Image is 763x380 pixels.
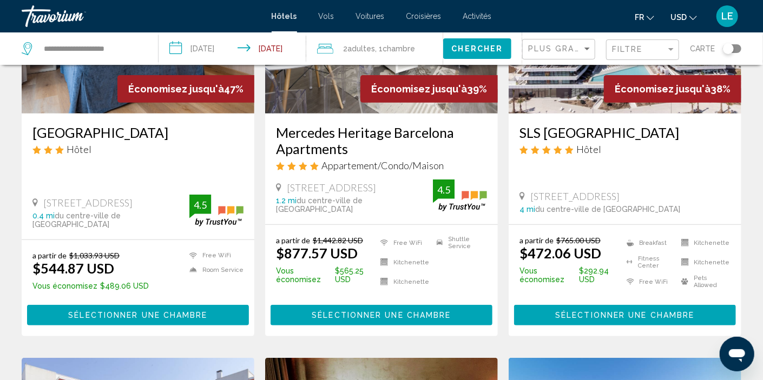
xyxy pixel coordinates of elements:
span: , 1 [375,41,415,56]
li: Kitchenette [375,275,431,289]
span: Chercher [452,45,503,54]
span: Adultes [347,44,375,53]
button: Travelers: 2 adults, 0 children [306,32,443,65]
a: Mercedes Heritage Barcelona Apartments [276,124,487,157]
div: 47% [117,75,254,103]
li: Pets Allowed [676,275,731,289]
mat-select: Sort by [528,45,592,54]
span: Plus grandes économies [528,44,657,53]
a: Sélectionner une chambre [514,308,736,319]
span: 4 mi [519,205,535,214]
span: LE [721,11,733,22]
span: du centre-ville de [GEOGRAPHIC_DATA] [535,205,680,214]
a: Sélectionner une chambre [27,308,249,319]
img: trustyou-badge.svg [433,179,487,211]
span: Économisez jusqu'à [615,83,711,95]
iframe: Button to launch messaging window [720,337,754,371]
li: Free WiFi [621,275,676,289]
li: Room Service [184,265,244,275]
div: 4.5 [433,183,455,196]
span: a partir de [519,236,554,245]
span: Sélectionner une chambre [68,311,207,320]
span: Hôtel [67,143,91,155]
li: Kitchenette [676,236,731,250]
span: [STREET_ADDRESS] [530,190,620,202]
img: trustyou-badge.svg [189,195,244,226]
del: $1,442.82 USD [313,236,363,245]
span: Filtre [612,45,643,54]
span: Économisez jusqu'à [128,83,224,95]
span: Vous économisez [276,266,332,284]
span: Sélectionner une chambre [312,311,451,320]
span: 2 [343,41,375,56]
li: Shuttle Service [431,236,487,250]
span: Hôtel [576,143,601,155]
div: 4 star Apartment [276,159,487,171]
span: fr [635,13,644,22]
ins: $877.57 USD [276,245,358,261]
span: a partir de [32,251,67,260]
div: 5 star Hotel [519,143,731,155]
ins: $472.06 USD [519,245,601,261]
a: Sélectionner une chambre [271,308,492,319]
div: 4.5 [189,198,211,211]
button: Filter [606,39,679,61]
p: $292.94 USD [519,266,621,284]
button: Check-in date: Oct 10, 2025 Check-out date: Oct 12, 2025 [159,32,306,65]
li: Breakfast [621,236,676,250]
span: Sélectionner une chambre [555,311,694,320]
a: [GEOGRAPHIC_DATA] [32,124,244,141]
span: du centre-ville de [GEOGRAPHIC_DATA] [32,211,121,229]
li: Kitchenette [375,255,431,269]
div: 39% [360,75,498,103]
ins: $544.87 USD [32,260,114,276]
li: Fitness Center [621,255,676,269]
span: Chambre [383,44,415,53]
button: Sélectionner une chambre [27,305,249,325]
span: USD [670,13,687,22]
span: du centre-ville de [GEOGRAPHIC_DATA] [276,196,363,214]
span: Économisez jusqu'à [371,83,467,95]
button: User Menu [713,5,741,28]
p: $489.06 USD [32,282,149,290]
button: Change language [635,9,654,25]
button: Sélectionner une chambre [514,305,736,325]
div: 38% [604,75,741,103]
span: [STREET_ADDRESS] [287,182,376,194]
span: 0.4 mi [32,211,55,220]
button: Change currency [670,9,697,25]
a: Vols [319,12,334,21]
span: 1.2 mi [276,196,297,205]
p: $565.25 USD [276,266,375,284]
a: Hôtels [272,12,297,21]
li: Kitchenette [676,255,731,269]
a: Croisières [406,12,442,21]
a: Activités [463,12,492,21]
button: Toggle map [715,44,741,54]
span: Appartement/Condo/Maison [321,159,444,171]
span: [STREET_ADDRESS] [43,197,133,209]
del: $765.00 USD [556,236,601,245]
span: Carte [690,41,715,56]
li: Free WiFi [184,251,244,260]
div: 3 star Hotel [32,143,244,155]
span: a partir de [276,236,310,245]
del: $1,033.93 USD [69,251,120,260]
button: Sélectionner une chambre [271,305,492,325]
span: Vous économisez [519,266,576,284]
button: Chercher [443,38,511,58]
li: Free WiFi [375,236,431,250]
a: Voitures [356,12,385,21]
a: SLS [GEOGRAPHIC_DATA] [519,124,731,141]
a: Travorium [22,5,261,27]
span: Vous économisez [32,282,97,290]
